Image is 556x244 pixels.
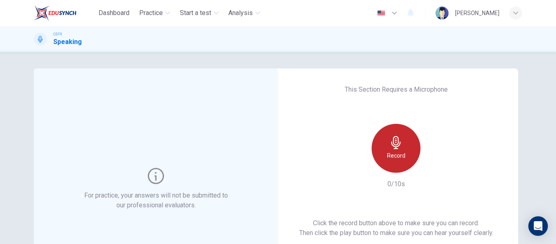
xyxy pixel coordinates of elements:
[345,85,448,95] h6: This Section Requires a Microphone
[34,5,95,21] a: EduSynch logo
[83,191,230,210] h6: For practice, your answers will not be submitted to our professional evaluators.
[95,6,133,20] button: Dashboard
[387,151,405,160] h6: Record
[53,31,62,37] span: CEFR
[455,8,499,18] div: [PERSON_NAME]
[436,7,449,20] img: Profile picture
[376,10,386,16] img: en
[228,8,253,18] span: Analysis
[177,6,222,20] button: Start a test
[372,124,420,173] button: Record
[139,8,163,18] span: Practice
[136,6,173,20] button: Practice
[99,8,129,18] span: Dashboard
[225,6,263,20] button: Analysis
[53,37,82,47] h1: Speaking
[180,8,211,18] span: Start a test
[34,5,77,21] img: EduSynch logo
[528,216,548,236] div: Open Intercom Messenger
[387,179,405,189] h6: 0/10s
[299,218,493,238] h6: Click the record button above to make sure you can record. Then click the play button to make sur...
